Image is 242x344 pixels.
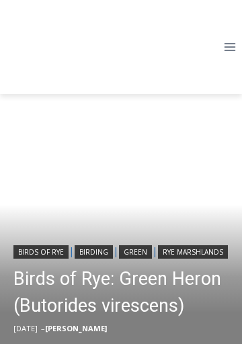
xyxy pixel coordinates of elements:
a: Birds of Rye: Green Heron (Butorides virescens) [13,265,235,319]
div: | | | [13,243,235,259]
span: – [41,323,45,333]
time: [DATE] [13,323,38,333]
a: Green [119,245,152,259]
a: [PERSON_NAME] [45,323,107,333]
a: Rye Marshlands [158,245,228,259]
a: Birds of Rye [13,245,69,259]
a: Birding [75,245,113,259]
button: Open menu [217,36,242,57]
